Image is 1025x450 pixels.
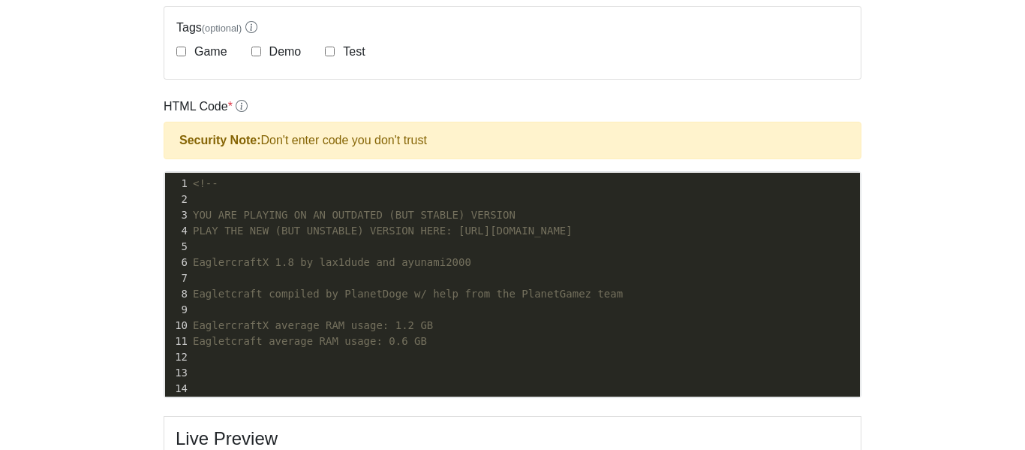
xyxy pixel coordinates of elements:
span: Eagletcraft average RAM usage: 0.6 GB [193,335,427,347]
div: 1 [165,176,190,192]
span: Eagletcraft compiled by PlanetDoge w/ help from the PlanetGamez team [193,288,623,300]
div: 2 [165,192,190,207]
span: PLAY THE NEW (BUT UNSTABLE) VERSION HERE: [URL][DOMAIN_NAME] [193,225,573,237]
div: 13 [165,365,190,381]
span: EaglercraftX average RAM usage: 1.2 GB [193,319,433,331]
h4: Live Preview [176,428,849,450]
div: 3 [165,207,190,223]
div: 11 [165,334,190,349]
div: 14 [165,381,190,397]
strong: Security Note: [179,134,260,146]
span: EaglercraftX 1.8 by lax1dude and ayunami2000 [193,256,471,268]
label: Game [191,43,227,61]
div: 4 [165,223,190,239]
div: 8 [165,286,190,302]
div: 5 [165,239,190,255]
span: YOU ARE PLAYING ON AN OUTDATED (BUT STABLE) VERSION [193,209,516,221]
label: Demo [266,43,302,61]
div: 10 [165,318,190,334]
span: (optional) [202,23,242,34]
div: 6 [165,255,190,270]
div: 9 [165,302,190,318]
span: <!-- [193,177,218,189]
label: HTML Code [164,98,248,116]
div: Don't enter code you don't trust [164,122,861,159]
div: 7 [165,270,190,286]
label: Tags [176,19,849,37]
div: 12 [165,349,190,365]
label: Test [340,43,365,61]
